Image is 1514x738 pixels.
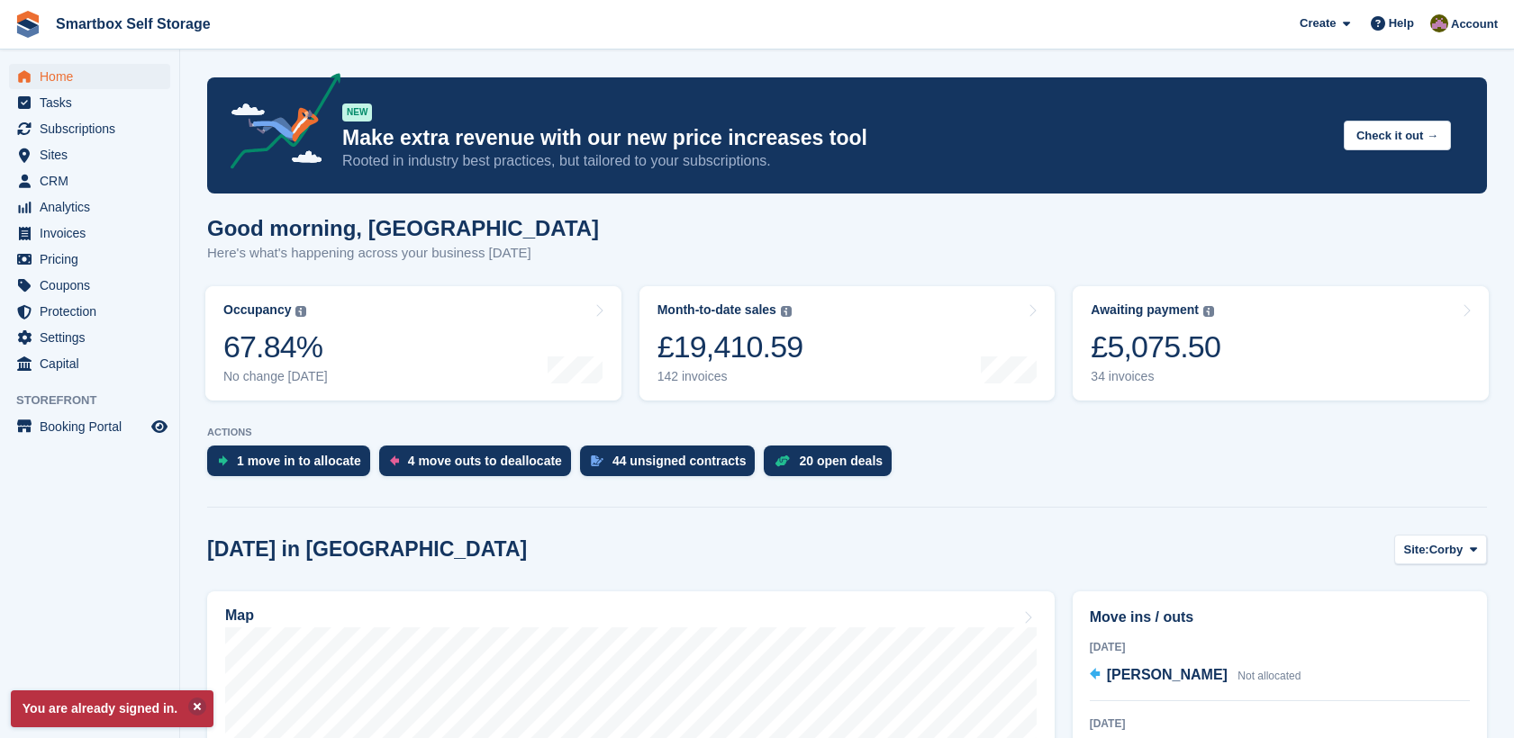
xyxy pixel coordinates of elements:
[781,306,792,317] img: icon-info-grey-7440780725fd019a000dd9b08b2336e03edf1995a4989e88bcd33f0948082b44.svg
[9,64,170,89] a: menu
[1451,15,1498,33] span: Account
[9,168,170,193] a: menu
[11,690,213,727] p: You are already signed in.
[9,116,170,141] a: menu
[40,220,148,246] span: Invoices
[223,369,328,384] div: No change [DATE]
[207,445,379,485] a: 1 move in to allocate
[1344,121,1451,150] button: Check it out →
[657,328,803,365] div: £19,410.59
[9,299,170,324] a: menu
[657,369,803,384] div: 142 invoices
[218,455,228,466] img: move_ins_to_allocate_icon-fdf77a2bb77ea45bf5b3d319d69a93e2d87916cf1d5bf7949dd705db3b84f3ca.svg
[237,454,361,468] div: 1 move in to allocate
[40,351,148,376] span: Capital
[9,325,170,350] a: menu
[9,142,170,167] a: menu
[1090,607,1470,628] h2: Move ins / outs
[215,73,341,175] img: price-adjustments-announcement-icon-8257ccfd72463d97f412b2fc003d46551f7dbcb40ab6d574587a9cd5c0d94...
[1429,541,1464,559] span: Corby
[40,414,148,439] span: Booking Portal
[379,445,580,485] a: 4 move outs to deallocate
[40,194,148,220] span: Analytics
[40,247,148,272] span: Pricing
[639,286,1056,400] a: Month-to-date sales £19,410.59 142 invoices
[1091,369,1220,384] div: 34 invoices
[40,325,148,350] span: Settings
[223,302,291,318] div: Occupancy
[40,116,148,141] span: Subscriptions
[775,454,790,467] img: deal-1b604bf984904fb50ccaf53a9ad4b4a5d6e5aea283cecdc64d6e3604feb123c2.svg
[764,445,901,485] a: 20 open deals
[9,194,170,220] a: menu
[207,537,527,562] h2: [DATE] in [GEOGRAPHIC_DATA]
[9,351,170,376] a: menu
[149,416,170,437] a: Preview store
[612,454,747,468] div: 44 unsigned contracts
[9,220,170,246] a: menu
[799,454,883,468] div: 20 open deals
[40,64,148,89] span: Home
[40,168,148,193] span: CRM
[225,607,254,624] h2: Map
[295,306,306,317] img: icon-info-grey-7440780725fd019a000dd9b08b2336e03edf1995a4989e88bcd33f0948082b44.svg
[1090,715,1470,732] div: [DATE]
[1430,14,1448,32] img: Kayleigh Devlin
[49,9,218,39] a: Smartbox Self Storage
[40,299,148,324] span: Protection
[205,286,621,400] a: Occupancy 67.84% No change [DATE]
[16,391,179,409] span: Storefront
[207,243,599,264] p: Here's what's happening across your business [DATE]
[1203,306,1214,317] img: icon-info-grey-7440780725fd019a000dd9b08b2336e03edf1995a4989e88bcd33f0948082b44.svg
[9,414,170,439] a: menu
[1073,286,1489,400] a: Awaiting payment £5,075.50 34 invoices
[207,216,599,240] h1: Good morning, [GEOGRAPHIC_DATA]
[342,125,1329,151] p: Make extra revenue with our new price increases tool
[1090,639,1470,655] div: [DATE]
[390,455,399,466] img: move_outs_to_deallocate_icon-f764333ba52eb49d3ac5e1228854f67142a1ed5810a6f6cc68b1a99e826820c5.svg
[1394,535,1487,564] button: Site: Corby
[207,427,1487,438] p: ACTIONS
[14,11,41,38] img: stora-icon-8386f47178a22dfd0bd8f6a31ec36ba5ce8667c1dd55bd0f319d3a0aa187defe.svg
[580,445,765,485] a: 44 unsigned contracts
[1237,670,1301,682] span: Not allocated
[40,142,148,167] span: Sites
[1091,302,1199,318] div: Awaiting payment
[1389,14,1414,32] span: Help
[223,328,328,365] div: 67.84%
[591,455,603,466] img: contract_signature_icon-13c848040528278c33f63329250d36e43548de30e8caae1d1a13099fd9432cc5.svg
[657,302,776,318] div: Month-to-date sales
[1107,667,1228,682] span: [PERSON_NAME]
[1090,664,1301,688] a: [PERSON_NAME] Not allocated
[1404,541,1429,559] span: Site:
[1091,328,1220,365] div: £5,075.50
[342,103,372,121] div: NEW
[9,273,170,298] a: menu
[408,454,562,468] div: 4 move outs to deallocate
[40,90,148,115] span: Tasks
[1300,14,1336,32] span: Create
[40,273,148,298] span: Coupons
[342,151,1329,171] p: Rooted in industry best practices, but tailored to your subscriptions.
[9,247,170,272] a: menu
[9,90,170,115] a: menu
